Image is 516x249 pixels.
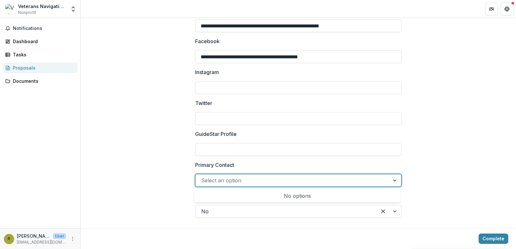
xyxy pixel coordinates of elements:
[17,233,50,239] p: [PERSON_NAME]
[194,189,401,202] div: Select options list
[18,10,36,15] span: Nonprofit
[8,237,10,241] div: Robert
[69,3,78,15] button: Open entity switcher
[485,3,498,15] button: Partners
[501,3,513,15] button: Get Help
[3,49,78,60] a: Tasks
[13,64,73,71] div: Proposals
[69,235,76,243] button: More
[13,51,73,58] div: Tasks
[13,26,75,31] span: Notifications
[3,76,78,86] a: Documents
[195,99,212,107] p: Twitter
[53,233,66,239] p: User
[13,78,73,84] div: Documents
[378,206,388,216] div: Clear selected options
[18,3,66,10] div: Veterans Navigation Inc
[195,37,220,45] p: Facebook
[3,23,78,34] button: Notifications
[17,239,66,245] p: [EMAIL_ADDRESS][DOMAIN_NAME]
[3,36,78,47] a: Dashboard
[195,130,237,138] p: GuideStar Profile
[479,234,508,244] button: Complete
[195,68,219,76] p: Instagram
[195,189,399,202] div: No options
[3,62,78,73] a: Proposals
[5,4,15,14] img: Veterans Navigation Inc
[195,161,234,169] p: Primary Contact
[13,38,73,45] div: Dashboard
